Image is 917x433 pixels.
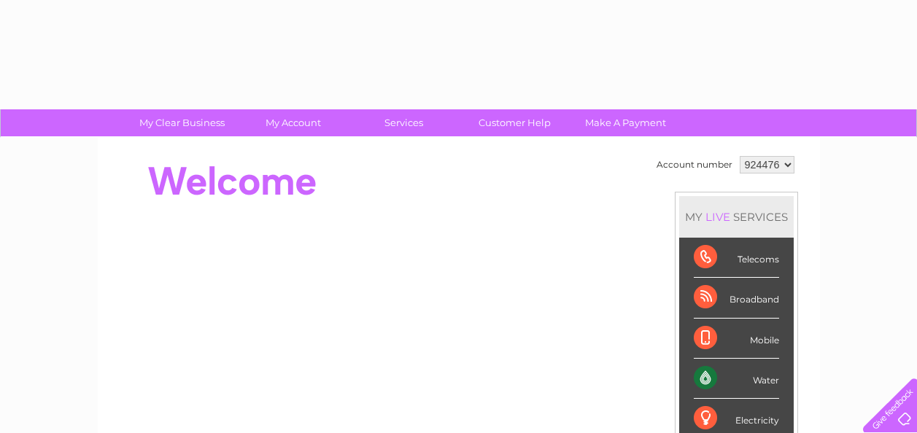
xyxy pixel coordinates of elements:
a: My Account [233,109,353,136]
a: Customer Help [454,109,575,136]
div: Mobile [694,319,779,359]
div: LIVE [703,210,733,224]
div: Broadband [694,278,779,318]
a: Services [344,109,464,136]
div: MY SERVICES [679,196,794,238]
td: Account number [653,152,736,177]
a: Make A Payment [565,109,686,136]
a: My Clear Business [122,109,242,136]
div: Water [694,359,779,399]
div: Telecoms [694,238,779,278]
